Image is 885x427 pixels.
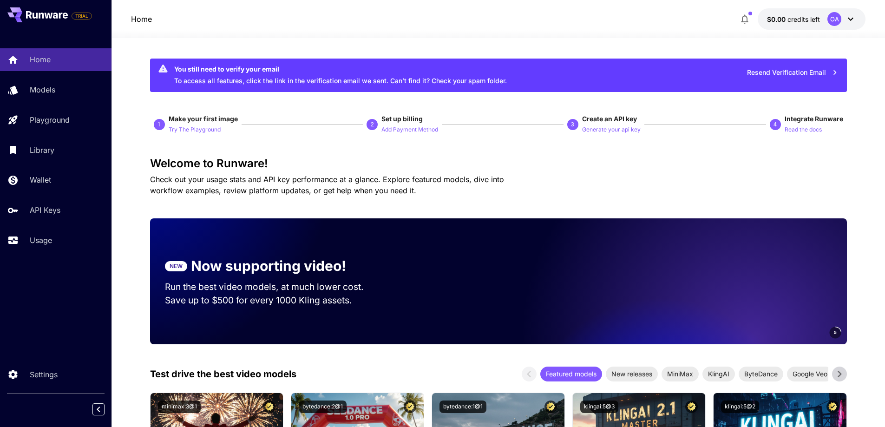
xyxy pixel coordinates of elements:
[739,369,783,379] span: ByteDance
[169,115,238,123] span: Make your first image
[540,367,602,381] div: Featured models
[191,256,346,276] p: Now supporting video!
[702,369,735,379] span: KlingAI
[580,401,618,413] button: klingai:5@3
[767,14,820,24] div: $0.00
[381,125,438,134] p: Add Payment Method
[381,124,438,135] button: Add Payment Method
[582,115,637,123] span: Create an API key
[721,401,759,413] button: klingai:5@2
[165,294,381,307] p: Save up to $500 for every 1000 Kling assets.
[169,125,221,134] p: Try The Playground
[170,262,183,270] p: NEW
[582,125,641,134] p: Generate your api key
[739,367,783,381] div: ByteDance
[702,367,735,381] div: KlingAI
[544,401,557,413] button: Certified Model – Vetted for best performance and includes a commercial license.
[767,15,787,23] span: $0.00
[165,280,381,294] p: Run the best video models, at much lower cost.
[758,8,865,30] button: $0.00OA
[662,369,699,379] span: MiniMax
[30,204,60,216] p: API Keys
[99,401,111,418] div: Collapse sidebar
[72,13,92,20] span: TRIAL
[30,84,55,95] p: Models
[606,369,658,379] span: New releases
[169,124,221,135] button: Try The Playground
[92,403,105,415] button: Collapse sidebar
[30,114,70,125] p: Playground
[174,64,507,74] div: You still need to verify your email
[371,120,374,129] p: 2
[30,235,52,246] p: Usage
[30,369,58,380] p: Settings
[150,367,296,381] p: Test drive the best video models
[299,401,347,413] button: bytedance:2@1
[571,120,574,129] p: 3
[785,125,822,134] p: Read the docs
[785,124,822,135] button: Read the docs
[834,329,837,336] span: 5
[787,369,833,379] span: Google Veo
[30,145,54,156] p: Library
[30,54,51,65] p: Home
[662,367,699,381] div: MiniMax
[157,120,161,129] p: 1
[30,174,51,185] p: Wallet
[263,401,275,413] button: Certified Model – Vetted for best performance and includes a commercial license.
[150,175,504,195] span: Check out your usage stats and API key performance at a glance. Explore featured models, dive int...
[131,13,152,25] nav: breadcrumb
[150,157,847,170] h3: Welcome to Runware!
[787,367,833,381] div: Google Veo
[774,120,777,129] p: 4
[787,15,820,23] span: credits left
[439,401,486,413] button: bytedance:1@1
[72,10,92,21] span: Add your payment card to enable full platform functionality.
[685,401,698,413] button: Certified Model – Vetted for best performance and includes a commercial license.
[582,124,641,135] button: Generate your api key
[742,63,843,82] button: Resend Verification Email
[606,367,658,381] div: New releases
[540,369,602,379] span: Featured models
[174,61,507,89] div: To access all features, click the link in the verification email we sent. Can’t find it? Check yo...
[404,401,416,413] button: Certified Model – Vetted for best performance and includes a commercial license.
[131,13,152,25] a: Home
[158,401,201,413] button: minimax:3@1
[785,115,843,123] span: Integrate Runware
[827,12,841,26] div: OA
[826,401,839,413] button: Certified Model – Vetted for best performance and includes a commercial license.
[381,115,423,123] span: Set up billing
